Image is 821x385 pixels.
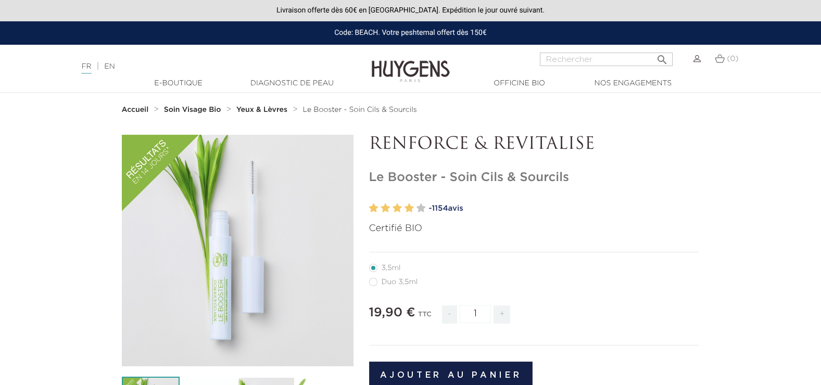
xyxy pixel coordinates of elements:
strong: Yeux & Lèvres [236,106,287,113]
a: Yeux & Lèvres [236,106,290,114]
a: -1154avis [429,201,700,216]
a: Diagnostic de peau [240,78,344,89]
label: 4 [405,201,414,216]
strong: Soin Visage Bio [164,106,221,113]
span: 1154 [432,204,448,212]
a: Officine Bio [468,78,572,89]
p: RENFORCE & REVITALISE [369,135,700,155]
strong: Accueil [122,106,149,113]
span: Le Booster - Soin Cils & Sourcils [302,106,416,113]
a: Soin Visage Bio [164,106,224,114]
span: 19,90 € [369,306,415,319]
a: E-Boutique [127,78,231,89]
label: 3 [393,201,402,216]
input: Rechercher [540,53,673,66]
a: Le Booster - Soin Cils & Sourcils [302,106,416,114]
label: Duo 3,5ml [369,278,431,286]
span: (0) [727,55,739,62]
a: FR [81,63,91,74]
a: EN [104,63,115,70]
h1: Le Booster - Soin Cils & Sourcils [369,170,700,185]
a: Accueil [122,106,151,114]
div: | [76,60,334,73]
label: 2 [381,201,390,216]
img: Huygens [372,44,450,84]
button:  [653,49,672,63]
i:  [656,50,668,63]
span: - [442,305,457,324]
label: 1 [369,201,378,216]
p: Certifié BIO [369,222,700,236]
a: Nos engagements [581,78,685,89]
label: 3,5ml [369,264,413,272]
input: Quantité [460,305,491,323]
span: + [494,305,510,324]
div: TTC [418,303,432,331]
label: 5 [416,201,426,216]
